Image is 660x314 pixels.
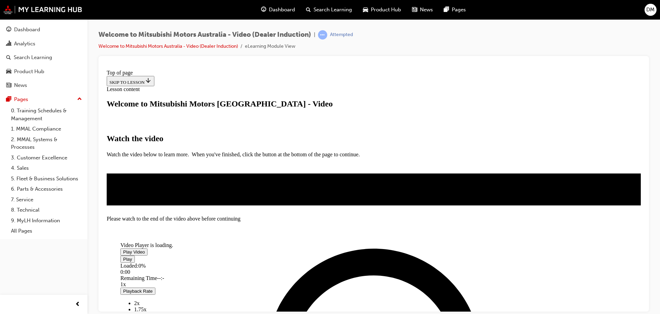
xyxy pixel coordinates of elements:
[75,300,81,309] span: prev-icon
[14,26,40,34] div: Dashboard
[3,23,85,36] a: Dashboard
[6,55,11,61] span: search-icon
[14,54,52,61] div: Search Learning
[16,122,523,123] div: Video player
[8,124,85,134] a: 1. MMAL Compliance
[412,5,417,14] span: news-icon
[14,81,27,89] div: News
[8,134,85,153] a: 2. MMAL Systems & Processes
[3,37,85,50] a: Analytics
[444,5,449,14] span: pages-icon
[6,41,11,47] span: chart-icon
[5,13,48,18] span: SKIP TO LESSON
[8,205,85,215] a: 8. Technical
[8,184,85,194] a: 6. Parts & Accessories
[6,27,11,33] span: guage-icon
[314,31,315,39] span: |
[98,31,311,39] span: Welcome to Mitsubishi Motors Australia - Video (Dealer Induction)
[371,6,401,14] span: Product Hub
[318,30,327,40] span: learningRecordVerb_ATTEMPT-icon
[438,3,471,17] a: pages-iconPages
[245,43,295,51] li: eLearning Module View
[306,5,311,14] span: search-icon
[330,32,353,38] div: Attempted
[363,5,368,14] span: car-icon
[3,32,537,42] h1: Welcome to Mitsubishi Motors [GEOGRAPHIC_DATA] - Video
[8,105,85,124] a: 0. Training Schedules & Management
[3,9,50,19] button: SKIP TO LESSON
[645,4,657,16] button: DM
[406,3,438,17] a: news-iconNews
[269,6,295,14] span: Dashboard
[3,85,537,91] p: Watch the video below to learn more. When you've finished, click the button at the bottom of the ...
[647,6,655,14] span: DM
[3,93,85,106] button: Pages
[420,6,433,14] span: News
[452,6,466,14] span: Pages
[8,153,85,163] a: 3. Customer Excellence
[6,97,11,103] span: pages-icon
[3,19,36,25] span: Lesson content
[14,68,44,76] div: Product Hub
[14,40,35,48] div: Analytics
[3,149,537,155] div: Please watch to the end of the video above before continuing
[14,96,28,103] div: Pages
[3,22,85,93] button: DashboardAnalyticsSearch LearningProduct HubNews
[3,79,85,92] a: News
[77,95,82,104] span: up-icon
[6,69,11,75] span: car-icon
[6,82,11,89] span: news-icon
[8,194,85,205] a: 7. Service
[3,67,59,76] strong: Watch the video
[256,3,300,17] a: guage-iconDashboard
[98,43,238,49] a: Welcome to Mitsubishi Motors Australia - Video (Dealer Induction)
[300,3,357,17] a: search-iconSearch Learning
[3,3,537,9] div: Top of page
[3,65,85,78] a: Product Hub
[314,6,352,14] span: Search Learning
[3,5,82,14] img: mmal
[3,51,85,64] a: Search Learning
[8,173,85,184] a: 5. Fleet & Business Solutions
[357,3,406,17] a: car-iconProduct Hub
[261,5,266,14] span: guage-icon
[8,163,85,173] a: 4. Sales
[8,226,85,236] a: All Pages
[8,215,85,226] a: 9. MyLH Information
